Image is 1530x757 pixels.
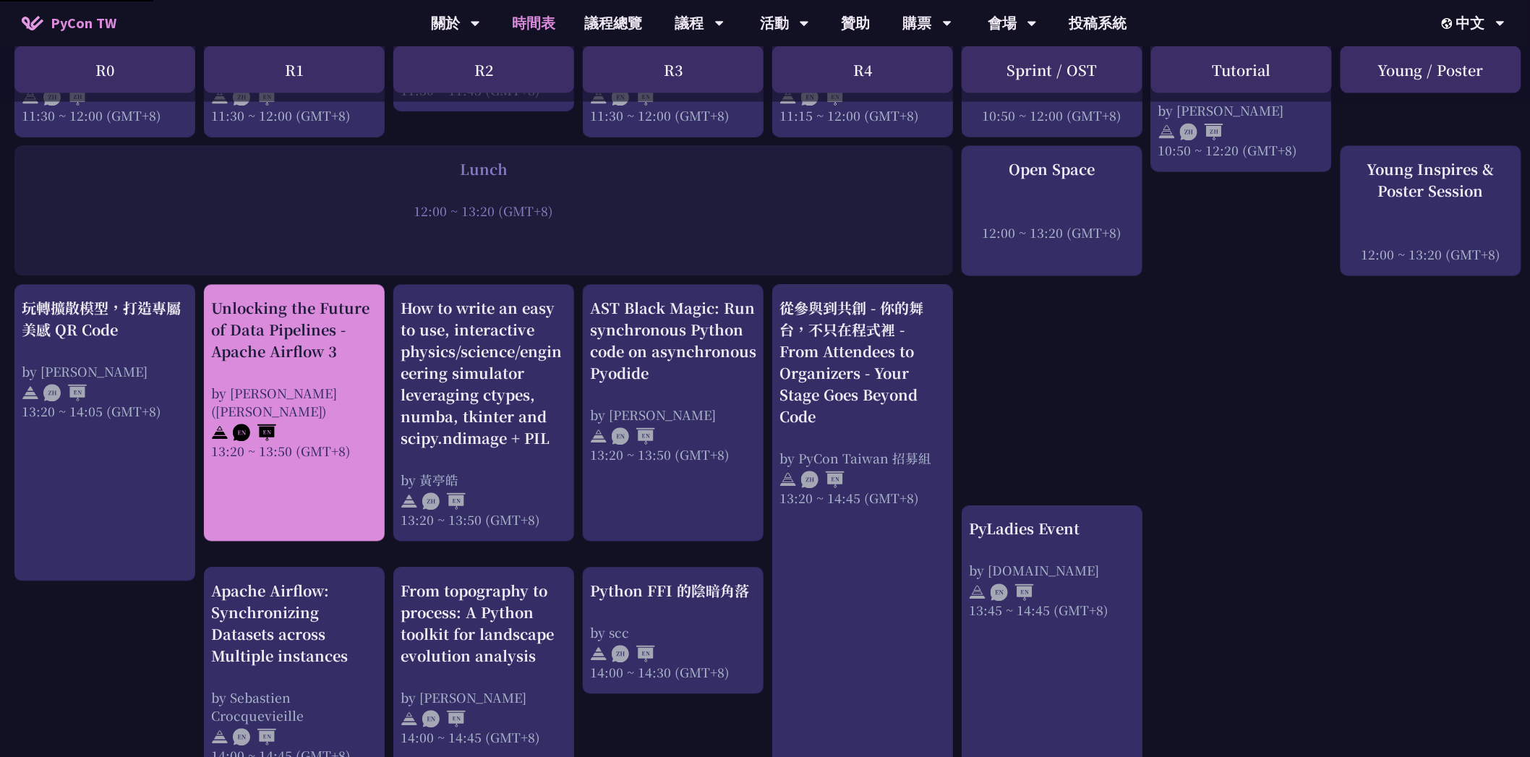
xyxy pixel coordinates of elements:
img: svg+xml;base64,PHN2ZyB4bWxucz0iaHR0cDovL3d3dy53My5vcmcvMjAwMC9zdmciIHdpZHRoPSIyNCIgaGVpZ2h0PSIyNC... [211,729,228,746]
img: svg+xml;base64,PHN2ZyB4bWxucz0iaHR0cDovL3d3dy53My5vcmcvMjAwMC9zdmciIHdpZHRoPSIyNCIgaGVpZ2h0PSIyNC... [969,584,986,602]
div: by scc [590,624,756,642]
div: 12:00 ~ 13:20 (GMT+8) [22,202,946,221]
div: R2 [393,46,574,93]
img: ZHEN.371966e.svg [422,493,466,510]
div: R3 [583,46,764,93]
div: Lunch [22,159,946,181]
div: by [PERSON_NAME] [1158,102,1325,120]
a: Open Space 12:00 ~ 13:20 (GMT+8) [969,159,1135,264]
div: 13:20 ~ 13:50 (GMT+8) [401,511,567,529]
div: by [PERSON_NAME] ([PERSON_NAME]) [211,385,377,421]
div: by [PERSON_NAME] [22,363,188,381]
span: PyCon TW [51,12,116,34]
div: 13:20 ~ 14:05 (GMT+8) [22,403,188,421]
img: ENEN.5a408d1.svg [422,711,466,728]
a: How to write an easy to use, interactive physics/science/engineering simulator leveraging ctypes,... [401,298,567,529]
img: svg+xml;base64,PHN2ZyB4bWxucz0iaHR0cDovL3d3dy53My5vcmcvMjAwMC9zdmciIHdpZHRoPSIyNCIgaGVpZ2h0PSIyNC... [22,385,39,402]
img: svg+xml;base64,PHN2ZyB4bWxucz0iaHR0cDovL3d3dy53My5vcmcvMjAwMC9zdmciIHdpZHRoPSIyNCIgaGVpZ2h0PSIyNC... [1158,124,1176,141]
div: 11:30 ~ 12:00 (GMT+8) [22,107,188,125]
img: svg+xml;base64,PHN2ZyB4bWxucz0iaHR0cDovL3d3dy53My5vcmcvMjAwMC9zdmciIHdpZHRoPSIyNCIgaGVpZ2h0PSIyNC... [779,471,797,489]
div: by [PERSON_NAME] [590,406,756,424]
div: R1 [204,46,385,93]
div: 11:30 ~ 12:00 (GMT+8) [590,107,756,125]
a: 玩轉擴散模型，打造專屬美感 QR Code by [PERSON_NAME] 13:20 ~ 14:05 (GMT+8) [22,298,188,569]
div: by PyCon Taiwan 招募組 [779,450,946,468]
div: 13:20 ~ 14:45 (GMT+8) [779,489,946,508]
div: 10:50 ~ 12:00 (GMT+8) [969,107,1135,125]
div: by [PERSON_NAME] [401,689,567,707]
img: svg+xml;base64,PHN2ZyB4bWxucz0iaHR0cDovL3d3dy53My5vcmcvMjAwMC9zdmciIHdpZHRoPSIyNCIgaGVpZ2h0PSIyNC... [590,428,607,445]
img: ZHEN.371966e.svg [43,385,87,402]
div: R4 [772,46,953,93]
div: 14:00 ~ 14:30 (GMT+8) [590,664,756,682]
div: From topography to process: A Python toolkit for landscape evolution analysis [401,581,567,667]
a: AST Black Magic: Run synchronous Python code on asynchronous Pyodide by [PERSON_NAME] 13:20 ~ 13:... [590,298,756,529]
div: AST Black Magic: Run synchronous Python code on asynchronous Pyodide [590,298,756,385]
div: PyLadies Event [969,518,1135,540]
div: 13:45 ~ 14:45 (GMT+8) [969,602,1135,620]
div: R0 [14,46,195,93]
div: Apache Airflow: Synchronizing Datasets across Multiple instances [211,581,377,667]
img: svg+xml;base64,PHN2ZyB4bWxucz0iaHR0cDovL3d3dy53My5vcmcvMjAwMC9zdmciIHdpZHRoPSIyNCIgaGVpZ2h0PSIyNC... [590,646,607,663]
div: How to write an easy to use, interactive physics/science/engineering simulator leveraging ctypes,... [401,298,567,450]
a: Young Inspires & Poster Session 12:00 ~ 13:20 (GMT+8) [1348,159,1514,264]
div: 12:00 ~ 13:20 (GMT+8) [1348,246,1514,264]
div: Python FFI 的陰暗角落 [590,581,756,602]
img: svg+xml;base64,PHN2ZyB4bWxucz0iaHR0cDovL3d3dy53My5vcmcvMjAwMC9zdmciIHdpZHRoPSIyNCIgaGVpZ2h0PSIyNC... [401,493,418,510]
div: 13:20 ~ 13:50 (GMT+8) [590,446,756,464]
div: Open Space [969,159,1135,181]
a: Unlocking the Future of Data Pipelines - Apache Airflow 3 by [PERSON_NAME] ([PERSON_NAME]) 13:20 ... [211,298,377,529]
img: ENEN.5a408d1.svg [991,584,1034,602]
div: 11:15 ~ 12:00 (GMT+8) [779,107,946,125]
div: Young Inspires & Poster Session [1348,159,1514,202]
img: ENEN.5a408d1.svg [233,729,276,746]
img: Locale Icon [1442,18,1456,29]
div: Sprint / OST [962,46,1142,93]
div: Young / Poster [1341,46,1521,93]
img: ENEN.5a408d1.svg [233,424,276,442]
div: by [DOMAIN_NAME] [969,562,1135,580]
div: Tutorial [1151,46,1332,93]
div: 從參與到共創 - 你的舞台，不只在程式裡 - From Attendees to Organizers - Your Stage Goes Beyond Code [779,298,946,428]
img: ENEN.5a408d1.svg [612,428,655,445]
div: 13:20 ~ 13:50 (GMT+8) [211,442,377,461]
div: by Sebastien Crocquevieille [211,689,377,725]
div: 玩轉擴散模型，打造專屬美感 QR Code [22,298,188,341]
img: svg+xml;base64,PHN2ZyB4bWxucz0iaHR0cDovL3d3dy53My5vcmcvMjAwMC9zdmciIHdpZHRoPSIyNCIgaGVpZ2h0PSIyNC... [211,424,228,442]
a: PyCon TW [7,5,131,41]
img: svg+xml;base64,PHN2ZyB4bWxucz0iaHR0cDovL3d3dy53My5vcmcvMjAwMC9zdmciIHdpZHRoPSIyNCIgaGVpZ2h0PSIyNC... [401,711,418,728]
a: Python FFI 的陰暗角落 by scc 14:00 ~ 14:30 (GMT+8) [590,581,756,682]
div: 10:50 ~ 12:20 (GMT+8) [1158,142,1325,160]
div: 14:00 ~ 14:45 (GMT+8) [401,729,567,747]
div: 12:00 ~ 13:20 (GMT+8) [969,224,1135,242]
img: Home icon of PyCon TW 2025 [22,16,43,30]
img: ZHZH.38617ef.svg [1180,124,1223,141]
img: ZHEN.371966e.svg [612,646,655,663]
img: ZHEN.371966e.svg [801,471,845,489]
div: by 黃亭皓 [401,471,567,489]
div: Unlocking the Future of Data Pipelines - Apache Airflow 3 [211,298,377,363]
div: 11:30 ~ 12:00 (GMT+8) [211,107,377,125]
